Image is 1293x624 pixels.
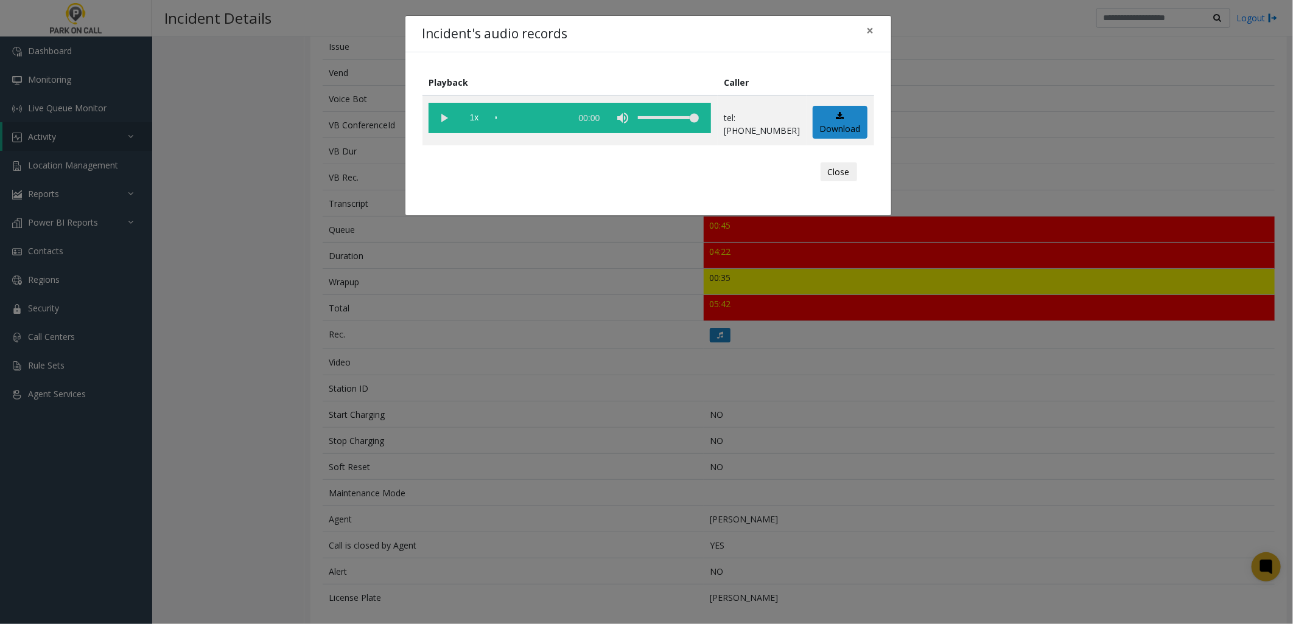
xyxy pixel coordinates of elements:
[718,69,807,95] th: Caller
[813,106,867,139] a: Download
[638,103,699,133] div: volume level
[422,24,568,44] h4: Incident's audio records
[867,22,874,39] span: ×
[422,69,718,95] th: Playback
[858,16,883,46] button: Close
[724,111,800,137] p: tel:[PHONE_NUMBER]
[496,103,565,133] div: scrub bar
[459,103,489,133] span: playback speed button
[821,162,857,182] button: Close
